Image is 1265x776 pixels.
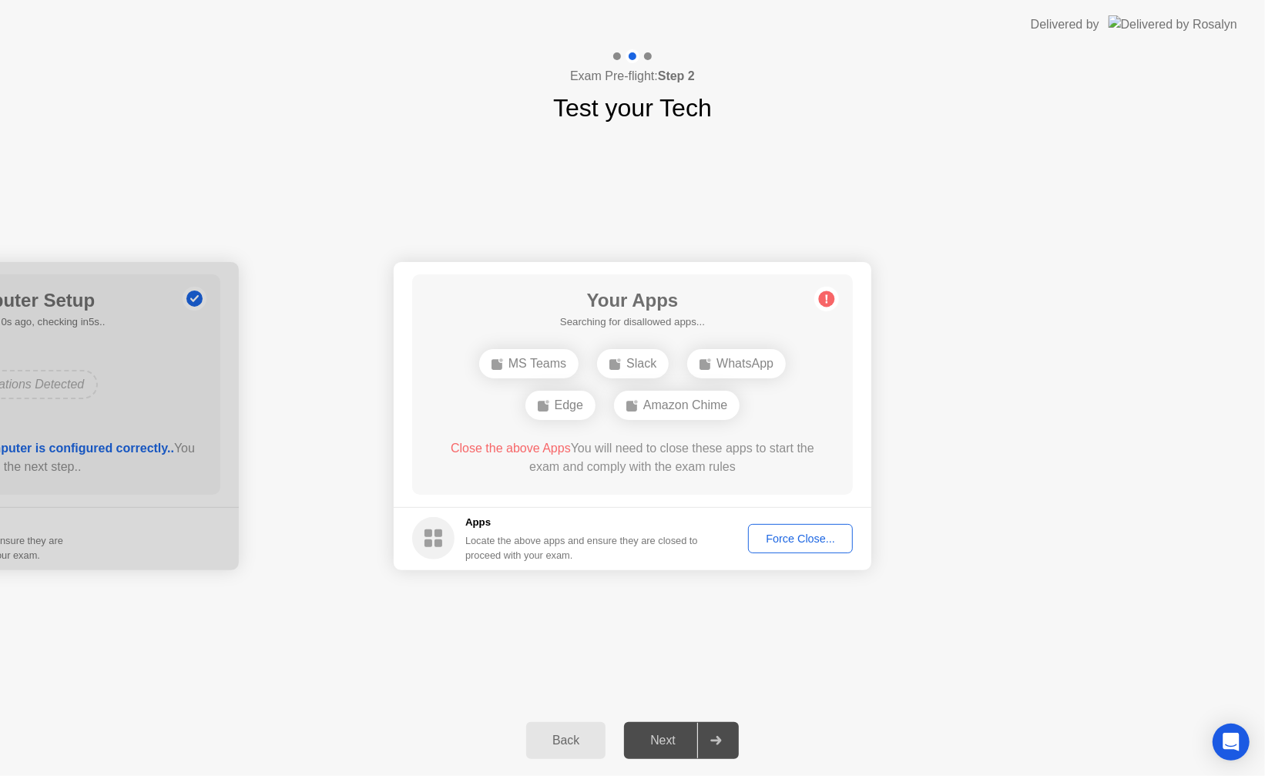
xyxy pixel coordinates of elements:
[614,391,740,420] div: Amazon Chime
[629,734,697,747] div: Next
[435,439,831,476] div: You will need to close these apps to start the exam and comply with the exam rules
[465,533,699,563] div: Locate the above apps and ensure they are closed to proceed with your exam.
[658,69,695,82] b: Step 2
[1031,15,1099,34] div: Delivered by
[525,391,596,420] div: Edge
[560,314,705,330] h5: Searching for disallowed apps...
[597,349,669,378] div: Slack
[465,515,699,530] h5: Apps
[451,442,571,455] span: Close the above Apps
[687,349,786,378] div: WhatsApp
[748,524,853,553] button: Force Close...
[553,89,712,126] h1: Test your Tech
[753,532,847,545] div: Force Close...
[1109,15,1237,33] img: Delivered by Rosalyn
[570,67,695,86] h4: Exam Pre-flight:
[624,722,739,759] button: Next
[479,349,579,378] div: MS Teams
[560,287,705,314] h1: Your Apps
[531,734,601,747] div: Back
[526,722,606,759] button: Back
[1213,724,1250,761] div: Open Intercom Messenger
